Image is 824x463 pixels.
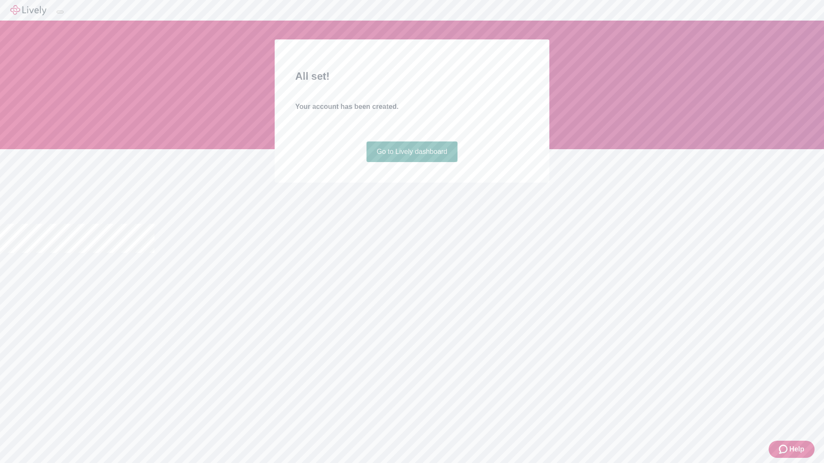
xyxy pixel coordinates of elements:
[789,444,804,454] span: Help
[295,102,529,112] h4: Your account has been created.
[10,5,46,15] img: Lively
[295,69,529,84] h2: All set!
[769,441,815,458] button: Zendesk support iconHelp
[57,11,64,13] button: Log out
[367,141,458,162] a: Go to Lively dashboard
[779,444,789,454] svg: Zendesk support icon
